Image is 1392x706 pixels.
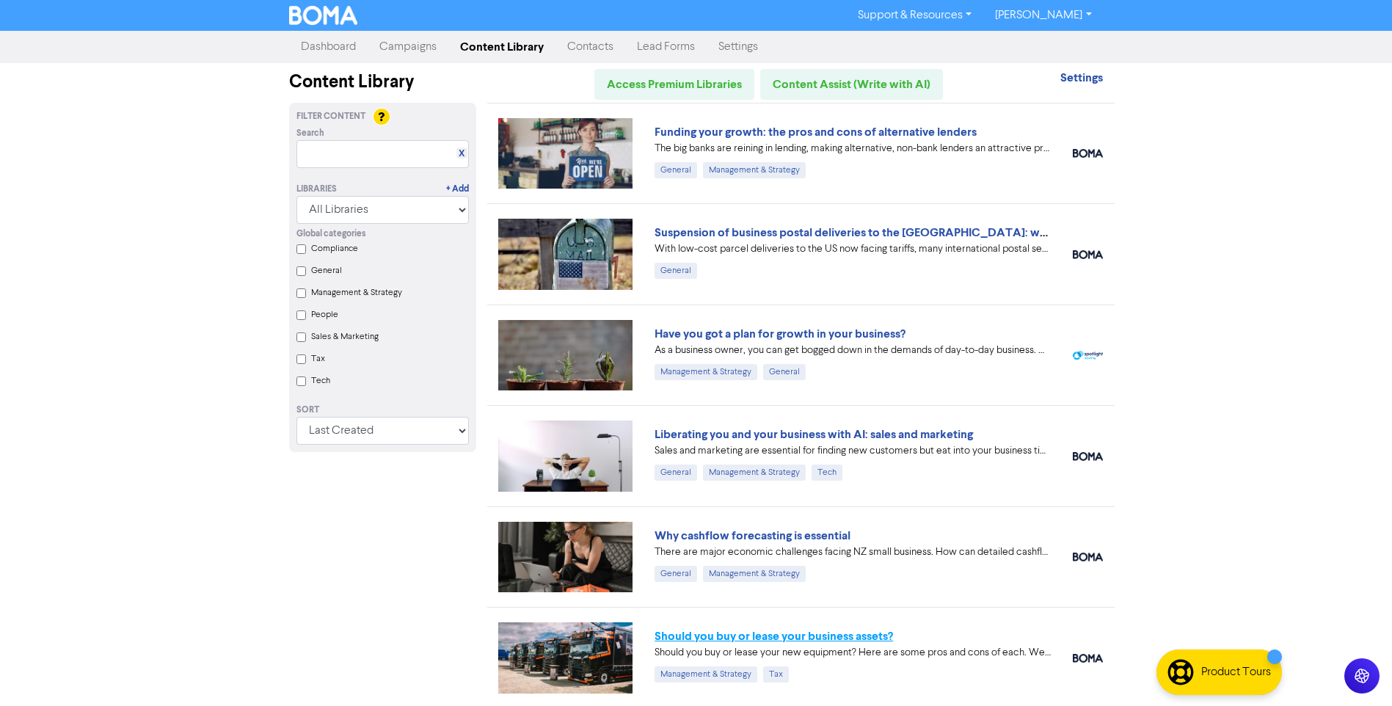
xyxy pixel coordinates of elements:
label: Tax [311,352,325,365]
a: Access Premium Libraries [594,69,754,100]
div: As a business owner, you can get bogged down in the demands of day-to-day business. We can help b... [655,343,1051,358]
div: Management & Strategy [703,162,806,178]
iframe: Chat Widget [1319,636,1392,706]
div: There are major economic challenges facing NZ small business. How can detailed cashflow forecasti... [655,545,1051,560]
div: Management & Strategy [655,364,757,380]
div: Tax [763,666,789,683]
strong: Settings [1060,70,1103,85]
div: With low-cost parcel deliveries to the US now facing tariffs, many international postal services ... [655,241,1051,257]
img: BOMA Logo [289,6,358,25]
a: Liberating you and your business with AI: sales and marketing [655,427,973,442]
a: Funding your growth: the pros and cons of alternative lenders [655,125,977,139]
div: Management & Strategy [703,465,806,481]
a: Content Assist (Write with AI) [760,69,943,100]
div: Filter Content [296,110,469,123]
a: Settings [1060,73,1103,84]
label: Sales & Marketing [311,330,379,343]
div: Libraries [296,183,337,196]
img: spotlight [1073,351,1103,360]
label: Management & Strategy [311,286,402,299]
img: boma_accounting [1073,654,1103,663]
a: Contacts [555,32,625,62]
a: Settings [707,32,770,62]
a: + Add [446,183,469,196]
div: Content Library [289,69,476,95]
img: boma [1073,553,1103,561]
span: Search [296,127,324,140]
div: General [655,465,697,481]
a: Content Library [448,32,555,62]
a: [PERSON_NAME] [983,4,1103,27]
label: General [311,264,342,277]
div: The big banks are reining in lending, making alternative, non-bank lenders an attractive proposit... [655,141,1051,156]
div: Management & Strategy [703,566,806,582]
div: Tech [812,465,842,481]
a: Suspension of business postal deliveries to the [GEOGRAPHIC_DATA]: what options do you have? [655,225,1171,240]
div: Sales and marketing are essential for finding new customers but eat into your business time. We e... [655,443,1051,459]
div: General [655,566,697,582]
div: General [655,263,697,279]
div: Management & Strategy [655,666,757,683]
img: boma [1073,250,1103,259]
a: Dashboard [289,32,368,62]
div: General [655,162,697,178]
div: Sort [296,404,469,417]
img: boma [1073,149,1103,158]
a: Why cashflow forecasting is essential [655,528,850,543]
label: People [311,308,338,321]
label: Tech [311,374,330,387]
a: Support & Resources [846,4,983,27]
label: Compliance [311,242,358,255]
a: Lead Forms [625,32,707,62]
div: General [763,364,806,380]
a: Have you got a plan for growth in your business? [655,327,905,341]
div: Global categories [296,228,469,241]
a: X [459,148,464,159]
img: boma [1073,452,1103,461]
a: Campaigns [368,32,448,62]
a: Should you buy or lease your business assets? [655,629,893,644]
div: Should you buy or lease your new equipment? Here are some pros and cons of each. We also can revi... [655,645,1051,660]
